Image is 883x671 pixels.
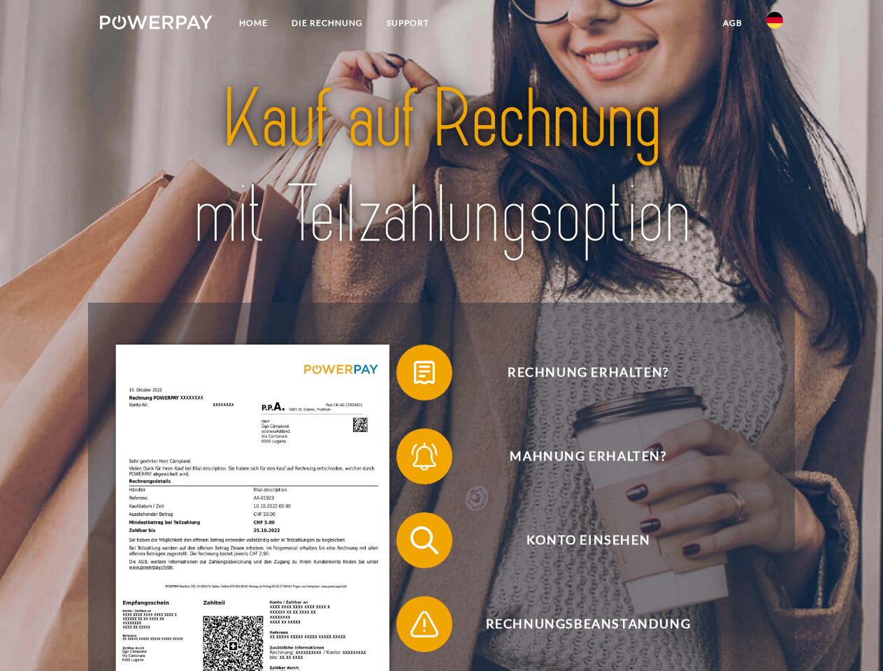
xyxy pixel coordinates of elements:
button: Konto einsehen [396,512,760,568]
a: Home [227,10,280,36]
img: title-powerpay_de.svg [134,67,749,268]
button: Rechnung erhalten? [396,345,760,401]
a: SUPPORT [375,10,441,36]
img: qb_search.svg [407,523,442,558]
img: qb_bell.svg [407,439,442,474]
img: de [766,12,783,29]
button: Rechnungsbeanstandung [396,596,760,652]
span: Rechnung erhalten? [417,345,759,401]
a: agb [711,10,754,36]
span: Mahnung erhalten? [417,428,759,484]
span: Konto einsehen [417,512,759,568]
img: qb_warning.svg [407,607,442,642]
button: Mahnung erhalten? [396,428,760,484]
span: Rechnungsbeanstandung [417,596,759,652]
img: logo-powerpay-white.svg [100,15,213,29]
img: qb_bill.svg [407,355,442,390]
a: DIE RECHNUNG [280,10,375,36]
